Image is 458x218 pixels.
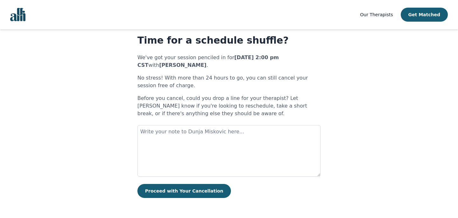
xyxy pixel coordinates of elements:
[10,8,25,21] img: alli logo
[360,11,393,18] a: Our Therapists
[137,184,231,198] button: Proceed with Your Cancellation
[401,8,448,22] button: Get Matched
[360,12,393,17] span: Our Therapists
[159,62,206,68] b: [PERSON_NAME]
[137,54,321,69] p: We've got your session penciled in for with .
[137,74,321,89] p: No stress! With more than 24 hours to go, you can still cancel your session free of charge.
[137,35,321,46] h1: Time for a schedule shuffle?
[137,95,321,117] p: Before you cancel, could you drop a line for your therapist? Let [PERSON_NAME] know if you're loo...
